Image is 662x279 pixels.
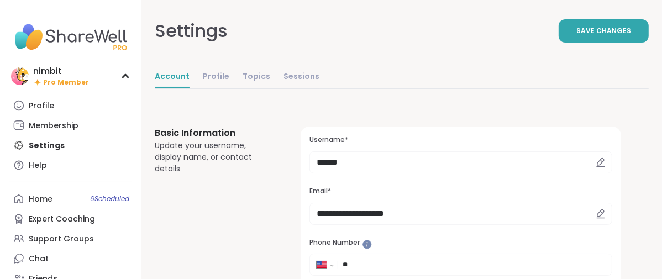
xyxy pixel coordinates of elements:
a: Chat [9,249,132,269]
button: Save Changes [559,19,649,43]
div: Home [29,194,52,205]
div: Membership [29,120,78,131]
div: Help [29,160,47,171]
a: Topics [243,66,270,88]
div: Chat [29,254,49,265]
div: Support Groups [29,234,94,245]
a: Profile [203,66,229,88]
a: Support Groups [9,229,132,249]
span: Pro Member [43,78,89,87]
a: Expert Coaching [9,209,132,229]
a: Home6Scheduled [9,189,132,209]
div: Update your username, display name, or contact details [155,140,274,175]
div: Settings [155,18,228,44]
h3: Basic Information [155,127,274,140]
img: ShareWell Nav Logo [9,18,132,56]
div: nimbit [33,65,89,77]
a: Sessions [283,66,319,88]
span: Save Changes [576,26,631,36]
iframe: Spotlight [362,240,372,249]
div: Profile [29,101,54,112]
a: Membership [9,115,132,135]
div: Expert Coaching [29,214,95,225]
a: Profile [9,96,132,115]
span: 6 Scheduled [90,194,129,203]
h3: Username* [309,135,612,145]
img: nimbit [11,67,29,85]
h3: Email* [309,187,612,196]
h3: Phone Number [309,238,612,248]
a: Help [9,155,132,175]
a: Account [155,66,190,88]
